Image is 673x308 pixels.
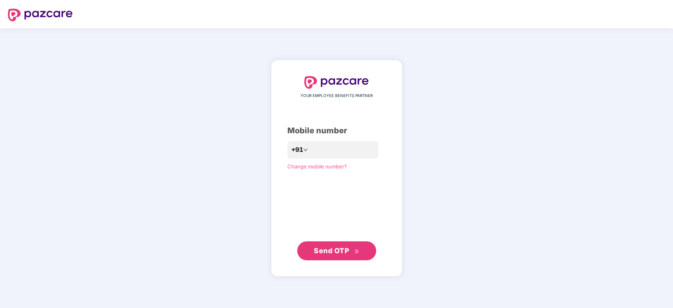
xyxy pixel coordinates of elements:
[303,147,308,152] span: down
[314,246,349,255] span: Send OTP
[8,9,73,21] img: logo
[354,249,359,254] span: double-right
[287,125,386,137] div: Mobile number
[304,76,369,89] img: logo
[300,93,373,99] span: YOUR EMPLOYEE BENEFITS PARTNER
[291,145,303,155] span: +91
[287,163,347,170] a: Change mobile number?
[297,241,376,260] button: Send OTPdouble-right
